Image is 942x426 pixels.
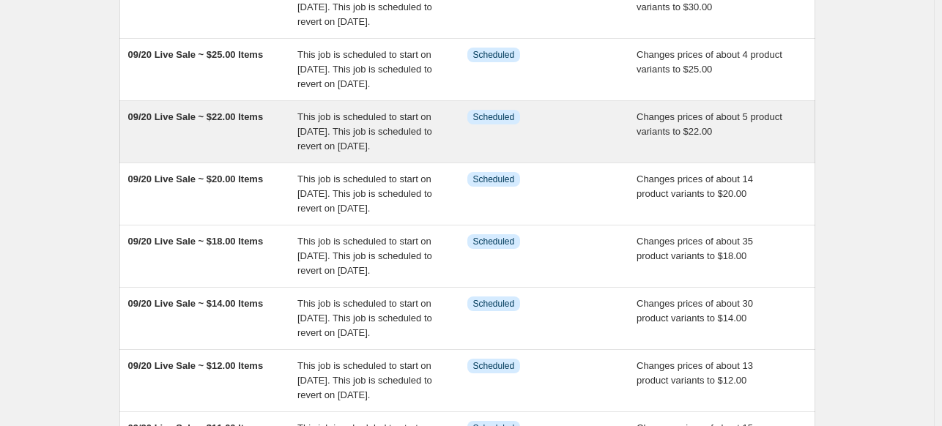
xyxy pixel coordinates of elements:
[128,298,264,309] span: 09/20 Live Sale ~ $14.00 Items
[637,298,753,324] span: Changes prices of about 30 product variants to $14.00
[473,173,515,185] span: Scheduled
[473,111,515,123] span: Scheduled
[473,298,515,310] span: Scheduled
[637,360,753,386] span: Changes prices of about 13 product variants to $12.00
[473,236,515,247] span: Scheduled
[128,236,264,247] span: 09/20 Live Sale ~ $18.00 Items
[637,173,753,199] span: Changes prices of about 14 product variants to $20.00
[297,360,432,400] span: This job is scheduled to start on [DATE]. This job is scheduled to revert on [DATE].
[637,111,782,137] span: Changes prices of about 5 product variants to $22.00
[473,360,515,372] span: Scheduled
[637,49,782,75] span: Changes prices of about 4 product variants to $25.00
[297,111,432,152] span: This job is scheduled to start on [DATE]. This job is scheduled to revert on [DATE].
[297,173,432,214] span: This job is scheduled to start on [DATE]. This job is scheduled to revert on [DATE].
[128,111,264,122] span: 09/20 Live Sale ~ $22.00 Items
[473,49,515,61] span: Scheduled
[297,49,432,89] span: This job is scheduled to start on [DATE]. This job is scheduled to revert on [DATE].
[128,173,264,184] span: 09/20 Live Sale ~ $20.00 Items
[297,298,432,338] span: This job is scheduled to start on [DATE]. This job is scheduled to revert on [DATE].
[637,236,753,261] span: Changes prices of about 35 product variants to $18.00
[128,49,264,60] span: 09/20 Live Sale ~ $25.00 Items
[128,360,264,371] span: 09/20 Live Sale ~ $12.00 Items
[297,236,432,276] span: This job is scheduled to start on [DATE]. This job is scheduled to revert on [DATE].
